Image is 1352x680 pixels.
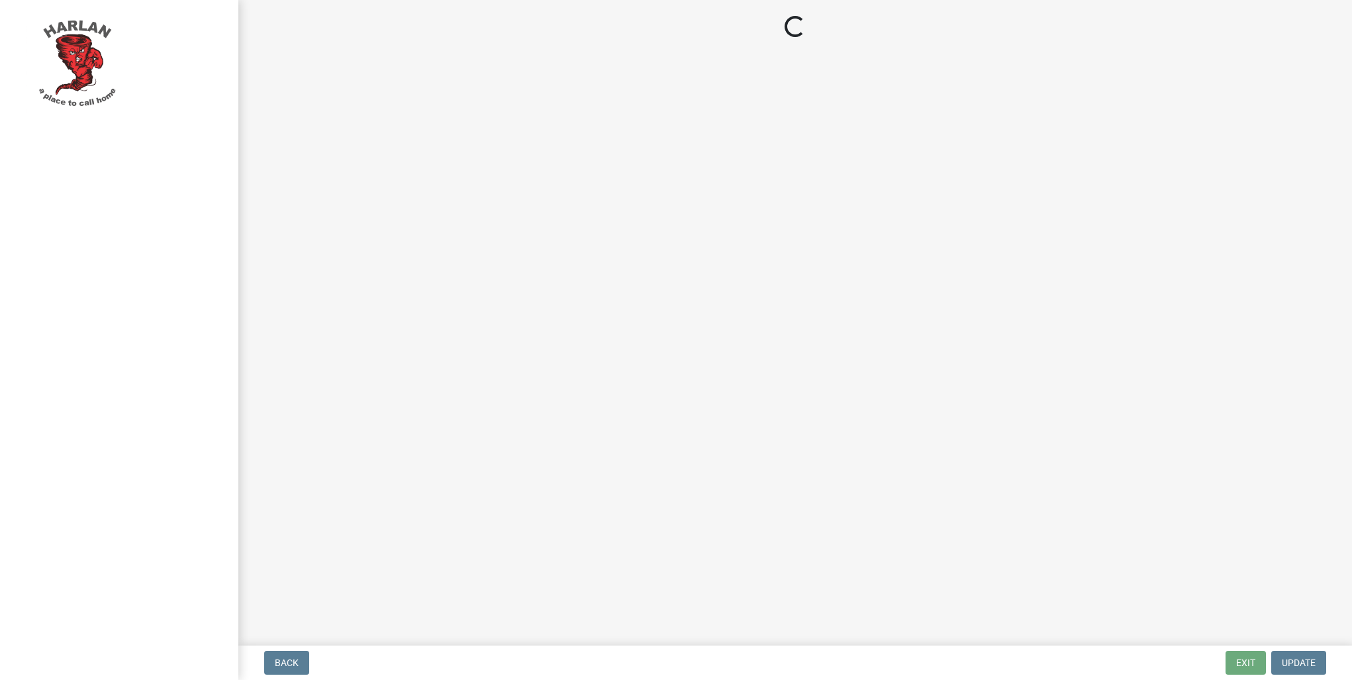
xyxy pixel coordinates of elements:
button: Update [1271,651,1326,675]
span: Back [275,657,299,668]
span: Update [1282,657,1316,668]
button: Back [264,651,309,675]
button: Exit [1226,651,1266,675]
img: City of Harlan, Iowa [26,14,126,113]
